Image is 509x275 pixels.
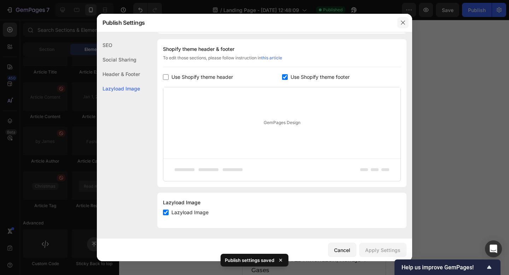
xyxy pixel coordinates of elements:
[97,81,140,96] div: Lazyload Image
[328,243,356,257] button: Cancel
[97,67,140,81] div: Header & Footer
[163,45,401,53] div: Shopify theme header & footer
[225,257,274,264] p: Publish settings saved
[485,240,502,257] div: Open Intercom Messenger
[171,208,209,217] span: Lazyload Image
[163,87,400,158] div: GemPages Design
[9,128,134,154] p: — Solo Una Cápsula Diaria! (Sin Dietas Extremas)
[9,168,134,199] p: ⭐ [PERSON_NAME] [PERSON_NAME] Cervecera Se Derrite Y VE Abdominales Definidos Otra Vez
[9,50,134,121] h1: Derrite [PERSON_NAME] Cervecera
[97,13,394,32] div: Publish Settings
[97,38,140,52] div: SEO
[9,86,134,121] span: En 21 [PERSON_NAME]
[365,246,400,254] div: Apply Settings
[334,246,350,254] div: Cancel
[163,198,401,207] div: Lazyload Image
[402,263,493,271] button: Show survey - Help us improve GemPages!
[402,264,485,271] span: Help us improve GemPages!
[163,55,401,67] div: To edit those sections, please follow instruction in
[359,243,406,257] button: Apply Settings
[171,73,233,81] span: Use Shopify theme header
[9,235,134,256] p: 👋 Di Adiós A La Hinchazón, Reflujo Y Gases
[9,206,134,228] p: ❤️ Derrite La "[PERSON_NAME]" Y Los Michelines
[41,4,71,11] span: Mobile ( 405 px)
[261,55,282,60] a: this article
[291,73,350,81] span: Use Shopify theme footer
[97,52,140,67] div: Social Sharing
